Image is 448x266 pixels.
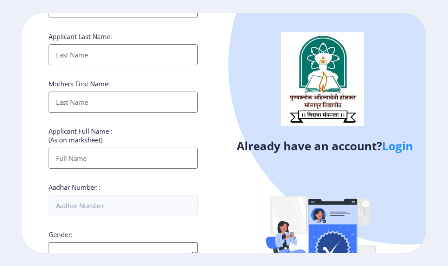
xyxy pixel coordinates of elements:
input: Aadhar Number [49,195,198,216]
label: Applicant Full Name : (As on marksheet) [49,127,112,144]
input: Full Name [49,148,198,169]
input: Last Name [49,44,198,65]
label: Mothers First Name: [49,79,110,88]
input: Last Name [49,92,198,113]
a: Login [382,138,413,154]
img: logo [281,32,364,126]
label: Aadhar Number : [49,183,100,192]
h4: Already have an account? [231,139,419,153]
label: Applicant Last Name: [49,32,112,41]
label: Gender: [49,230,73,239]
